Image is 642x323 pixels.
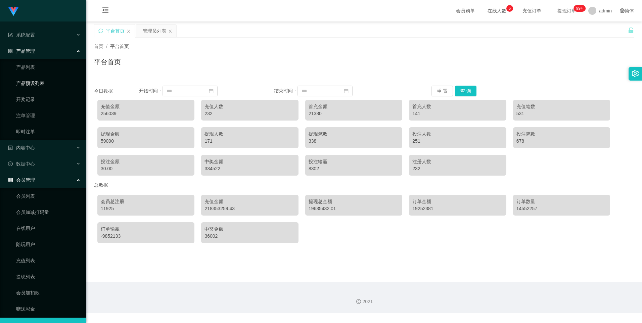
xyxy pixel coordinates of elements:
i: 图标: appstore-o [8,49,13,53]
div: 218353259.43 [204,205,295,212]
span: 充值订单 [519,8,545,13]
span: 首页 [94,44,103,49]
div: 11925 [101,205,191,212]
div: 订单数量 [516,198,607,205]
i: 图标: close [168,29,172,33]
div: 30.00 [101,165,191,172]
div: 提现人数 [204,131,295,138]
div: 36002 [204,233,295,240]
p: 6 [509,5,511,12]
button: 重 置 [431,86,453,96]
div: 充值笔数 [516,103,607,110]
h1: 平台首页 [94,57,121,67]
div: 充值金额 [101,103,191,110]
span: 结束时间： [274,88,297,93]
a: 即时注单 [16,125,81,138]
div: 8302 [309,165,399,172]
i: 图标: profile [8,145,13,150]
span: 提现订单 [554,8,580,13]
div: 19252381 [412,205,503,212]
div: 334522 [204,165,295,172]
i: 图标: table [8,178,13,182]
a: 开奖记录 [16,93,81,106]
div: 59090 [101,138,191,145]
span: 平台首页 [110,44,129,49]
div: 251 [412,138,503,145]
div: 提现总金额 [309,198,399,205]
a: 在线用户 [16,222,81,235]
i: 图标: copyright [356,299,361,304]
i: 图标: form [8,33,13,37]
i: 图标: sync [98,29,103,33]
a: 会员列表 [16,189,81,203]
div: 232 [204,110,295,117]
div: 中奖金额 [204,158,295,165]
div: 171 [204,138,295,145]
i: 图标: check-circle-o [8,161,13,166]
i: 图标: close [127,29,131,33]
a: 产品列表 [16,60,81,74]
div: 订单输赢 [101,226,191,233]
div: 投注金额 [101,158,191,165]
div: 会员总注册 [101,198,191,205]
div: 中奖金额 [204,226,295,233]
img: logo.9652507e.png [8,7,19,16]
div: 首充金额 [309,103,399,110]
div: 19635432.01 [309,205,399,212]
a: 会员加减打码量 [16,205,81,219]
span: 开始时间： [139,88,163,93]
a: 充值列表 [16,254,81,267]
div: 2021 [91,298,637,305]
div: 678 [516,138,607,145]
span: 在线人数 [484,8,510,13]
div: 提现金额 [101,131,191,138]
i: 图标: calendar [344,89,349,93]
sup: 6 [506,5,513,12]
div: 531 [516,110,607,117]
i: 图标: menu-fold [94,0,117,22]
div: 充值人数 [204,103,295,110]
div: 总数据 [94,179,634,191]
span: / [106,44,107,49]
div: 14552257 [516,205,607,212]
div: 管理员列表 [143,25,166,37]
a: 赠送彩金 [16,302,81,316]
div: 订单金额 [412,198,503,205]
i: 图标: setting [632,70,639,77]
span: 会员管理 [8,177,35,183]
div: 投注笔数 [516,131,607,138]
a: 产品预设列表 [16,77,81,90]
span: 内容中心 [8,145,35,150]
span: 系统配置 [8,32,35,38]
div: 21380 [309,110,399,117]
button: 查 询 [455,86,476,96]
a: 注单管理 [16,109,81,122]
div: 141 [412,110,503,117]
span: 数据中心 [8,161,35,167]
a: 陪玩用户 [16,238,81,251]
div: 首充人数 [412,103,503,110]
span: 产品管理 [8,48,35,54]
div: 今日数据 [94,88,139,95]
i: 图标: unlock [628,27,634,33]
a: 提现列表 [16,270,81,283]
div: 232 [412,165,503,172]
a: 会员加扣款 [16,286,81,299]
div: 投注人数 [412,131,503,138]
div: -9852133 [101,233,191,240]
div: 充值金额 [204,198,295,205]
div: 提现笔数 [309,131,399,138]
div: 投注输赢 [309,158,399,165]
div: 平台首页 [106,25,125,37]
div: 256039 [101,110,191,117]
div: 注册人数 [412,158,503,165]
i: 图标: calendar [209,89,214,93]
i: 图标: global [620,8,625,13]
div: 338 [309,138,399,145]
sup: 1158 [574,5,586,12]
